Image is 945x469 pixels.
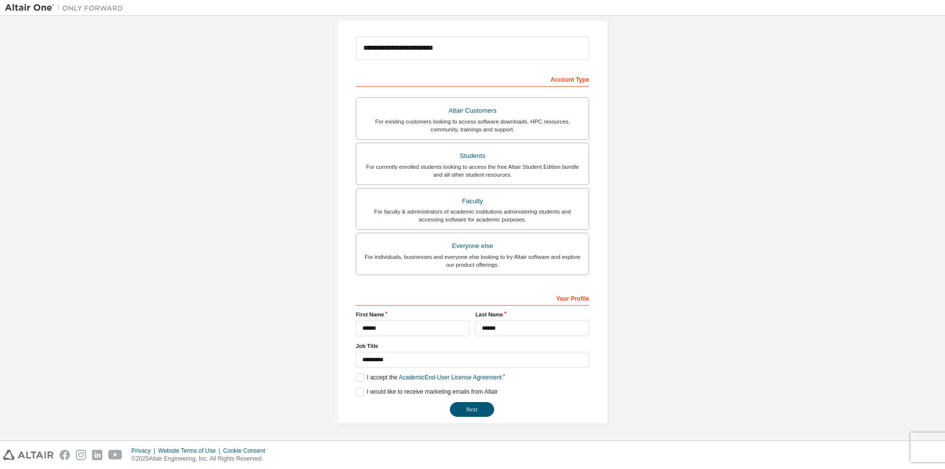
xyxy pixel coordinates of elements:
[3,450,54,460] img: altair_logo.svg
[108,450,123,460] img: youtube.svg
[362,104,583,118] div: Altair Customers
[356,290,589,306] div: Your Profile
[92,450,102,460] img: linkedin.svg
[356,71,589,87] div: Account Type
[450,402,494,417] button: Next
[356,311,470,318] label: First Name
[362,118,583,133] div: For existing customers looking to access software downloads, HPC resources, community, trainings ...
[60,450,70,460] img: facebook.svg
[356,342,589,350] label: Job Title
[362,239,583,253] div: Everyone else
[131,455,271,463] p: © 2025 Altair Engineering, Inc. All Rights Reserved.
[399,374,502,381] a: Academic End-User License Agreement
[5,3,128,13] img: Altair One
[362,194,583,208] div: Faculty
[356,374,502,382] label: I accept the
[158,447,223,455] div: Website Terms of Use
[475,311,589,318] label: Last Name
[223,447,271,455] div: Cookie Consent
[362,149,583,163] div: Students
[362,208,583,223] div: For faculty & administrators of academic institutions administering students and accessing softwa...
[362,163,583,179] div: For currently enrolled students looking to access the free Altair Student Edition bundle and all ...
[131,447,158,455] div: Privacy
[76,450,86,460] img: instagram.svg
[356,388,498,396] label: I would like to receive marketing emails from Altair
[362,253,583,269] div: For individuals, businesses and everyone else looking to try Altair software and explore our prod...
